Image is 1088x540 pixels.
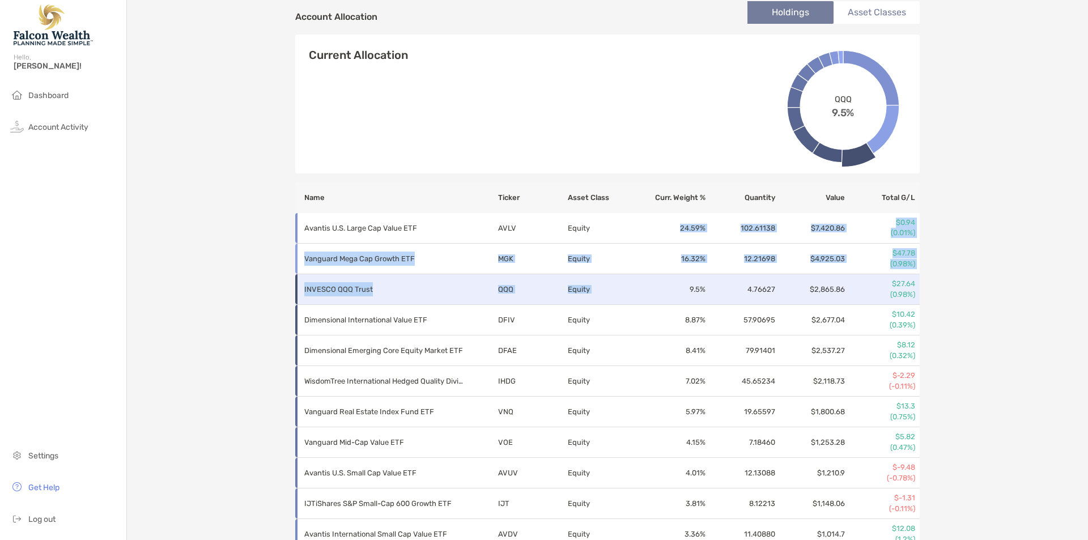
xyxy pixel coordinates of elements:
td: $4,925.03 [776,244,845,274]
p: Vanguard Mega Cap Growth ETF [304,252,463,266]
td: $1,210.9 [776,458,845,488]
td: 12.13088 [706,458,776,488]
p: Vanguard Mid-Cap Value ETF [304,435,463,449]
p: $-1.31 [846,493,915,503]
th: Asset Class [567,182,637,213]
span: Dashboard [28,91,69,100]
td: $1,148.06 [776,488,845,519]
td: 79.91401 [706,335,776,366]
h4: Current Allocation [309,48,408,62]
th: Ticker [498,182,567,213]
td: $2,677.04 [776,305,845,335]
p: $47.78 [846,248,915,258]
td: 7.18460 [706,427,776,458]
td: Equity [567,427,637,458]
p: $5.82 [846,432,915,442]
p: (0.98%) [846,290,915,300]
td: Equity [567,458,637,488]
td: Equity [567,244,637,274]
td: QQQ [498,274,567,305]
td: 7.02 % [637,366,707,397]
td: 57.90695 [706,305,776,335]
p: (0.47%) [846,443,915,453]
p: $8.12 [846,340,915,350]
p: $0.94 [846,218,915,228]
th: Value [776,182,845,213]
td: 4.15 % [637,427,707,458]
p: (-0.11%) [846,381,915,392]
td: 4.01 % [637,458,707,488]
p: Avantis U.S. Small Cap Value ETF [304,466,463,480]
td: VNQ [498,397,567,427]
p: INVESCO QQQ Trust [304,282,463,296]
td: AVUV [498,458,567,488]
td: 45.65234 [706,366,776,397]
p: WisdomTree International Hedged Quality Dividend Growth Fund [304,374,463,388]
td: $7,420.86 [776,213,845,244]
td: Equity [567,488,637,519]
td: 12.21698 [706,244,776,274]
td: IHDG [498,366,567,397]
td: 102.61138 [706,213,776,244]
td: IJT [498,488,567,519]
p: (0.01%) [846,228,915,238]
span: Account Activity [28,122,88,132]
p: $-2.29 [846,371,915,381]
td: VOE [498,427,567,458]
td: $2,118.73 [776,366,845,397]
td: 8.41 % [637,335,707,366]
td: 24.59 % [637,213,707,244]
td: Equity [567,274,637,305]
td: 9.5 % [637,274,707,305]
p: $27.64 [846,279,915,289]
td: Equity [567,335,637,366]
p: $10.42 [846,309,915,320]
td: $1,800.68 [776,397,845,427]
th: Total G/L [845,182,920,213]
td: $2,537.27 [776,335,845,366]
p: (0.75%) [846,412,915,422]
th: Quantity [706,182,776,213]
p: $13.3 [846,401,915,411]
td: AVLV [498,213,567,244]
p: (-0.78%) [846,473,915,483]
td: Equity [567,305,637,335]
td: $1,253.28 [776,427,845,458]
td: MGK [498,244,567,274]
th: Curr. Weight % [637,182,707,213]
img: get-help icon [10,480,24,494]
td: 4.76627 [706,274,776,305]
td: 8.87 % [637,305,707,335]
p: (0.39%) [846,320,915,330]
p: Dimensional International Value ETF [304,313,463,327]
img: settings icon [10,448,24,462]
td: 16.32 % [637,244,707,274]
td: DFIV [498,305,567,335]
p: Avantis U.S. Large Cap Value ETF [304,221,463,235]
img: activity icon [10,120,24,133]
li: Holdings [747,1,834,24]
p: Vanguard Real Estate Index Fund ETF [304,405,463,419]
p: (0.98%) [846,259,915,269]
td: 5.97 % [637,397,707,427]
th: Name [295,182,498,213]
td: 3.81 % [637,488,707,519]
img: household icon [10,88,24,101]
p: $12.08 [846,524,915,534]
p: IJTiShares S&P Small-Cap 600 Growth ETF [304,496,463,511]
li: Asset Classes [834,1,920,24]
span: Settings [28,451,58,461]
p: $-9.48 [846,462,915,473]
p: Dimensional Emerging Core Equity Market ETF [304,343,463,358]
p: (-0.11%) [846,504,915,514]
td: Equity [567,397,637,427]
p: (0.32%) [846,351,915,361]
span: Get Help [28,483,59,492]
td: DFAE [498,335,567,366]
img: Falcon Wealth Planning Logo [14,5,93,45]
img: logout icon [10,512,24,525]
td: 19.65597 [706,397,776,427]
td: Equity [567,213,637,244]
td: Equity [567,366,637,397]
span: 9.5% [832,104,855,118]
